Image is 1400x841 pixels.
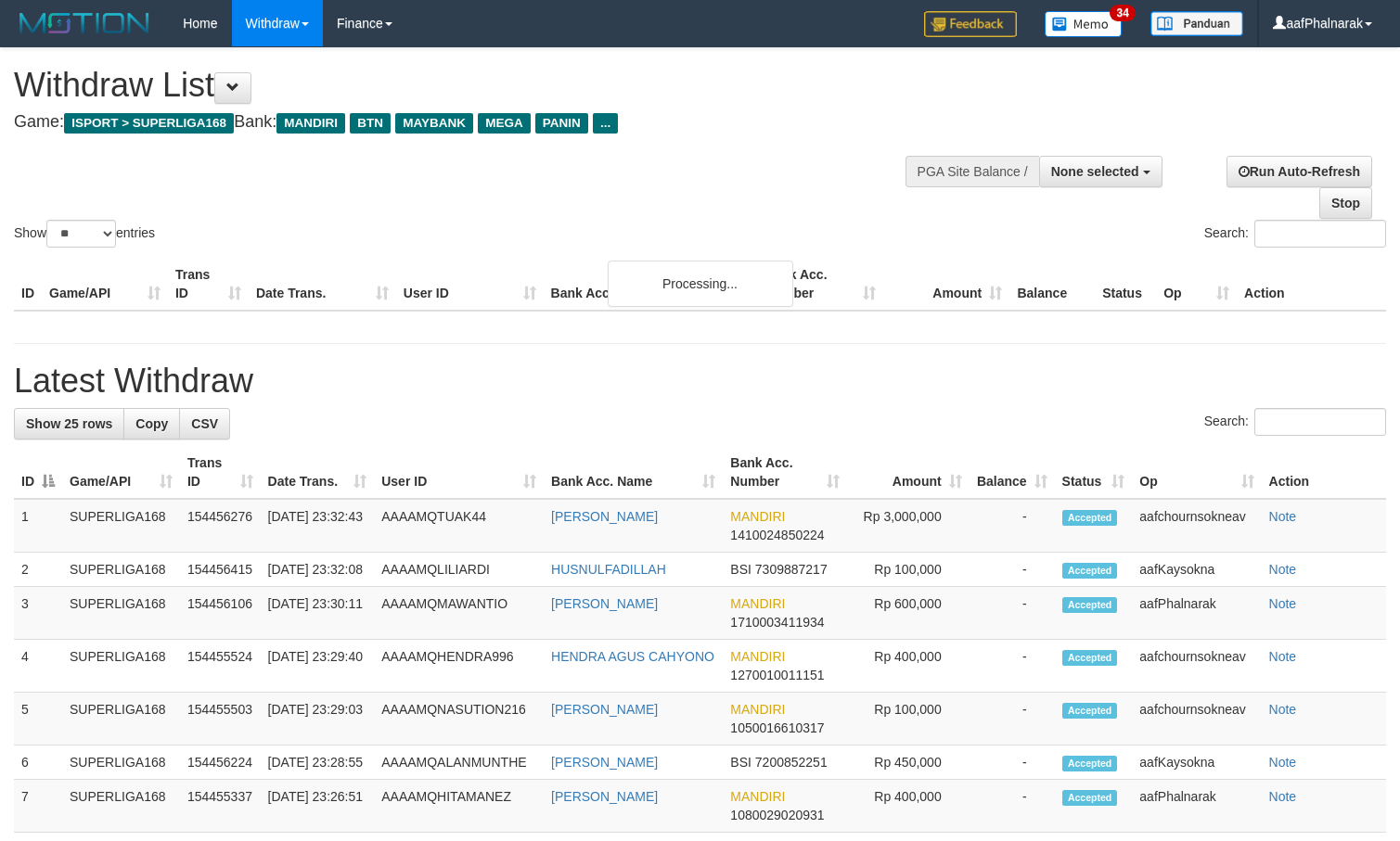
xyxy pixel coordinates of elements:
[906,156,1039,187] div: PGA Site Balance /
[135,416,168,431] span: Copy
[847,745,969,780] td: Rp 450,000
[261,745,375,780] td: [DATE] 23:28:55
[1204,220,1386,248] label: Search:
[535,113,588,134] span: PANIN
[1110,5,1135,21] span: 34
[551,562,666,577] a: HUSNULFADILLAH
[374,745,544,780] td: AAAAMQALANMUNTHE
[62,780,180,833] td: SUPERLIGA168
[551,789,658,804] a: [PERSON_NAME]
[261,780,375,833] td: [DATE] 23:26:51
[14,113,915,132] h4: Game: Bank:
[1262,446,1386,499] th: Action
[261,499,375,553] td: [DATE] 23:32:43
[62,499,180,553] td: SUPERLIGA168
[1062,790,1118,806] span: Accepted
[1062,510,1118,526] span: Accepted
[261,446,375,499] th: Date Trans.: activate to sort column ascending
[261,640,375,693] td: [DATE] 23:29:40
[261,553,375,587] td: [DATE] 23:32:08
[14,446,62,499] th: ID: activate to sort column descending
[374,780,544,833] td: AAAAMQHITAMANEZ
[395,113,473,134] span: MAYBANK
[180,745,261,780] td: 154456224
[730,755,751,770] span: BSI
[261,587,375,640] td: [DATE] 23:30:11
[730,808,824,822] span: Copy 1080029020931 to clipboard
[730,789,785,804] span: MANDIRI
[924,11,1017,37] img: Feedback.jpg
[970,780,1055,833] td: -
[46,220,116,248] select: Showentries
[62,640,180,693] td: SUPERLIGA168
[249,258,396,311] th: Date Trans.
[1132,745,1261,780] td: aafKaysokna
[396,258,544,311] th: User ID
[1132,499,1261,553] td: aafchournsokneav
[62,446,180,499] th: Game/API: activate to sort column ascending
[757,258,883,311] th: Bank Acc. Number
[1269,562,1297,577] a: Note
[730,615,824,630] span: Copy 1710003411934 to clipboard
[180,499,261,553] td: 154456276
[180,780,261,833] td: 154455337
[1009,258,1095,311] th: Balance
[970,553,1055,587] td: -
[1062,597,1118,613] span: Accepted
[1095,258,1156,311] th: Status
[970,587,1055,640] td: -
[1132,587,1261,640] td: aafPhalnarak
[544,258,758,311] th: Bank Acc. Name
[62,745,180,780] td: SUPERLIGA168
[1150,11,1243,36] img: panduan.png
[62,587,180,640] td: SUPERLIGA168
[544,446,723,499] th: Bank Acc. Name: activate to sort column ascending
[970,446,1055,499] th: Balance: activate to sort column ascending
[608,261,793,307] div: Processing...
[62,553,180,587] td: SUPERLIGA168
[180,587,261,640] td: 154456106
[730,596,785,611] span: MANDIRI
[1237,258,1386,311] th: Action
[883,258,1009,311] th: Amount
[730,528,824,542] span: Copy 1410024850224 to clipboard
[374,640,544,693] td: AAAAMQHENDRA996
[1254,220,1386,248] input: Search:
[14,745,62,780] td: 6
[593,113,618,134] span: ...
[14,499,62,553] td: 1
[755,562,828,577] span: Copy 7309887217 to clipboard
[1062,650,1118,666] span: Accepted
[1269,596,1297,611] a: Note
[14,640,62,693] td: 4
[1132,553,1261,587] td: aafKaysokna
[551,649,714,664] a: HENDRA AGUS CAHYONO
[14,780,62,833] td: 7
[1132,446,1261,499] th: Op: activate to sort column ascending
[179,408,230,440] a: CSV
[374,499,544,553] td: AAAAMQTUAK44
[730,720,824,735] span: Copy 1050016610317 to clipboard
[42,258,168,311] th: Game/API
[730,562,751,577] span: BSI
[1039,156,1162,187] button: None selected
[1227,156,1372,187] a: Run Auto-Refresh
[64,113,234,134] span: ISPORT > SUPERLIGA168
[62,693,180,745] td: SUPERLIGA168
[374,693,544,745] td: AAAAMQNASUTION216
[374,553,544,587] td: AAAAMQLILIARDI
[180,693,261,745] td: 154455503
[1269,702,1297,717] a: Note
[14,220,155,248] label: Show entries
[1269,789,1297,804] a: Note
[551,755,658,770] a: [PERSON_NAME]
[551,596,658,611] a: [PERSON_NAME]
[970,745,1055,780] td: -
[14,693,62,745] td: 5
[1132,780,1261,833] td: aafPhalnarak
[847,587,969,640] td: Rp 600,000
[1269,649,1297,664] a: Note
[261,693,375,745] td: [DATE] 23:29:03
[276,113,345,134] span: MANDIRI
[14,587,62,640] td: 3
